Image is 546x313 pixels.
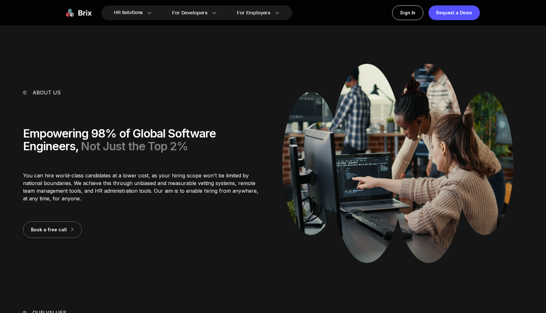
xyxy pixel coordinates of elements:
p: About us [33,89,61,96]
a: Request a Demo [428,5,480,20]
span: For Developers [172,10,208,16]
img: About Us [282,64,514,263]
button: Book a free call [23,221,82,238]
span: HR Solutions [114,8,143,18]
img: vector [23,91,26,94]
a: Sign In [392,5,423,20]
p: You can hire world-class candidates at a lower cost, as your hiring scope won't be limited by nat... [23,172,264,202]
a: Book a free call [23,226,82,233]
div: Empowering 98% of Global Software Engineers, [23,127,264,153]
span: Not Just the Top 2% [81,139,188,153]
span: For Employers [237,10,270,16]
